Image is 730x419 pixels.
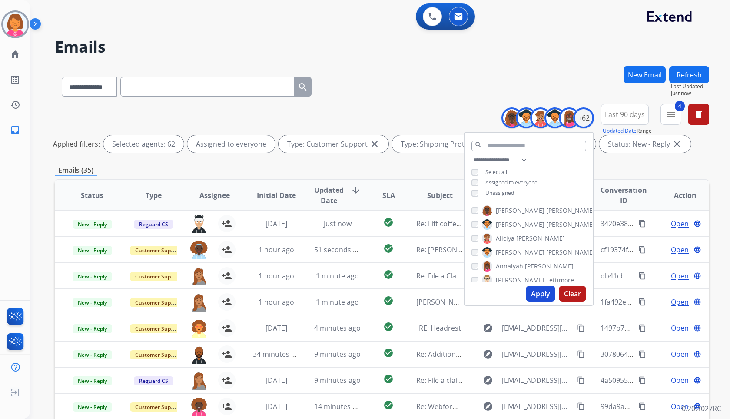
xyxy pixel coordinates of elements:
[222,323,232,333] mat-icon: person_add
[3,12,27,37] img: avatar
[693,376,701,384] mat-icon: language
[314,349,361,359] span: 9 minutes ago
[693,298,701,306] mat-icon: language
[419,323,461,333] span: RE: Headrest
[496,206,544,215] span: [PERSON_NAME]
[577,350,585,358] mat-icon: content_copy
[485,189,514,197] span: Unassigned
[599,135,691,153] div: Status: New - Reply
[666,109,676,120] mat-icon: menu
[190,267,208,285] img: agent-avatar
[693,350,701,358] mat-icon: language
[485,168,507,176] span: Select all
[10,125,20,135] mat-icon: inbox
[483,349,493,359] mat-icon: explore
[559,286,586,302] button: Clear
[638,220,646,228] mat-icon: content_copy
[427,190,453,201] span: Subject
[316,271,359,281] span: 1 minute ago
[474,141,482,149] mat-icon: search
[672,139,682,149] mat-icon: close
[496,220,544,229] span: [PERSON_NAME]
[130,324,186,333] span: Customer Support
[55,38,709,56] h2: Emails
[10,74,20,85] mat-icon: list_alt
[10,49,20,60] mat-icon: home
[253,349,303,359] span: 34 minutes ago
[671,271,689,281] span: Open
[265,402,287,411] span: [DATE]
[671,83,709,90] span: Last Updated:
[573,107,594,128] div: +62
[693,402,701,410] mat-icon: language
[416,375,464,385] span: Re: File a claim
[134,376,173,385] span: Reguard CS
[73,220,112,229] span: New - Reply
[10,100,20,110] mat-icon: history
[682,403,721,414] p: 0.20.1027RC
[222,245,232,255] mat-icon: person_add
[190,319,208,338] img: agent-avatar
[259,271,294,281] span: 1 hour ago
[669,66,709,83] button: Refresh
[516,234,565,243] span: [PERSON_NAME]
[526,286,555,302] button: Apply
[416,219,500,228] span: Re: Lift coffee table repair
[130,298,186,307] span: Customer Support
[81,190,103,201] span: Status
[577,324,585,332] mat-icon: content_copy
[483,375,493,385] mat-icon: explore
[190,372,208,390] img: agent-avatar
[577,376,585,384] mat-icon: content_copy
[605,113,645,116] span: Last 90 days
[496,234,514,243] span: Aliciya
[502,323,572,333] span: [EMAIL_ADDRESS][DOMAIN_NAME]
[577,402,585,410] mat-icon: content_copy
[73,350,112,359] span: New - Reply
[222,375,232,385] mat-icon: person_add
[383,243,394,254] mat-icon: check_circle
[416,402,625,411] span: Re: Webform from [EMAIL_ADDRESS][DOMAIN_NAME] on [DATE]
[660,104,681,125] button: 4
[134,220,173,229] span: Reguard CS
[257,190,296,201] span: Initial Date
[693,220,701,228] mat-icon: language
[416,297,522,307] span: [PERSON_NAME] broken valence
[603,127,652,134] span: Range
[314,402,365,411] span: 14 minutes ago
[671,90,709,97] span: Just now
[259,297,294,307] span: 1 hour ago
[351,185,361,195] mat-icon: arrow_downward
[624,66,666,83] button: New Email
[55,165,97,176] p: Emails (35)
[693,246,701,254] mat-icon: language
[416,245,482,255] span: Re: [PERSON_NAME]
[675,101,685,111] span: 4
[222,271,232,281] mat-icon: person_add
[648,180,709,211] th: Action
[693,324,701,332] mat-icon: language
[638,272,646,280] mat-icon: content_copy
[383,295,394,306] mat-icon: check_circle
[502,349,572,359] span: [EMAIL_ADDRESS][DOMAIN_NAME]
[130,272,186,281] span: Customer Support
[190,345,208,364] img: agent-avatar
[392,135,506,153] div: Type: Shipping Protection
[279,135,388,153] div: Type: Customer Support
[146,190,162,201] span: Type
[190,241,208,259] img: agent-avatar
[324,219,352,228] span: Just now
[638,376,646,384] mat-icon: content_copy
[382,190,395,201] span: SLA
[546,206,595,215] span: [PERSON_NAME]
[187,135,275,153] div: Assigned to everyone
[638,350,646,358] mat-icon: content_copy
[693,109,704,120] mat-icon: delete
[222,297,232,307] mat-icon: person_add
[73,376,112,385] span: New - Reply
[603,127,637,134] button: Updated Date
[73,246,112,255] span: New - Reply
[383,269,394,280] mat-icon: check_circle
[502,375,572,385] span: [EMAIL_ADDRESS][DOMAIN_NAME]
[416,271,465,281] span: Re: File a Claim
